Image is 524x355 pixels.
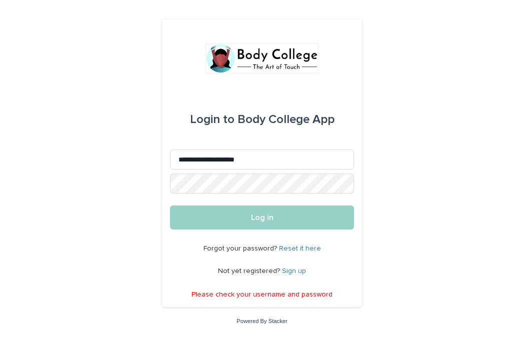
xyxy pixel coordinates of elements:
[251,213,273,221] span: Log in
[191,290,332,299] p: Please check your username and password
[218,267,282,274] span: Not yet registered?
[282,267,306,274] a: Sign up
[190,113,234,125] span: Login to
[170,205,354,229] button: Log in
[205,43,318,73] img: xvtzy2PTuGgGH0xbwGb2
[203,245,279,252] span: Forgot your password?
[190,105,334,133] div: Body College App
[279,245,321,252] a: Reset it here
[236,318,287,324] a: Powered By Stacker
